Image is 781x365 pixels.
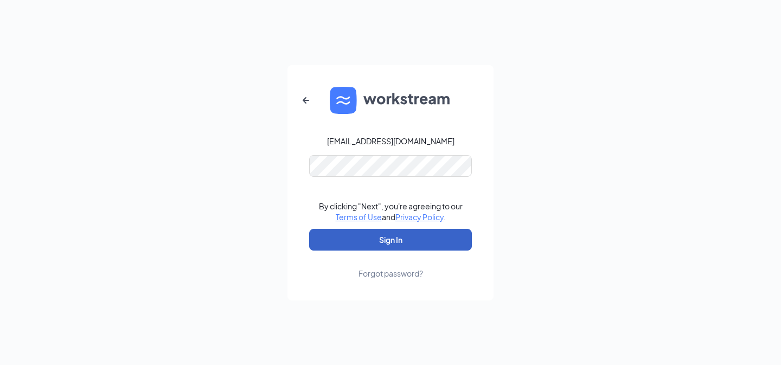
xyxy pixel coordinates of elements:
div: [EMAIL_ADDRESS][DOMAIN_NAME] [327,136,454,146]
div: By clicking "Next", you're agreeing to our and . [319,201,463,222]
svg: ArrowLeftNew [299,94,312,107]
button: Sign In [309,229,472,251]
img: WS logo and Workstream text [330,87,451,114]
a: Privacy Policy [395,212,444,222]
a: Terms of Use [336,212,382,222]
a: Forgot password? [359,251,423,279]
div: Forgot password? [359,268,423,279]
button: ArrowLeftNew [293,87,319,113]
